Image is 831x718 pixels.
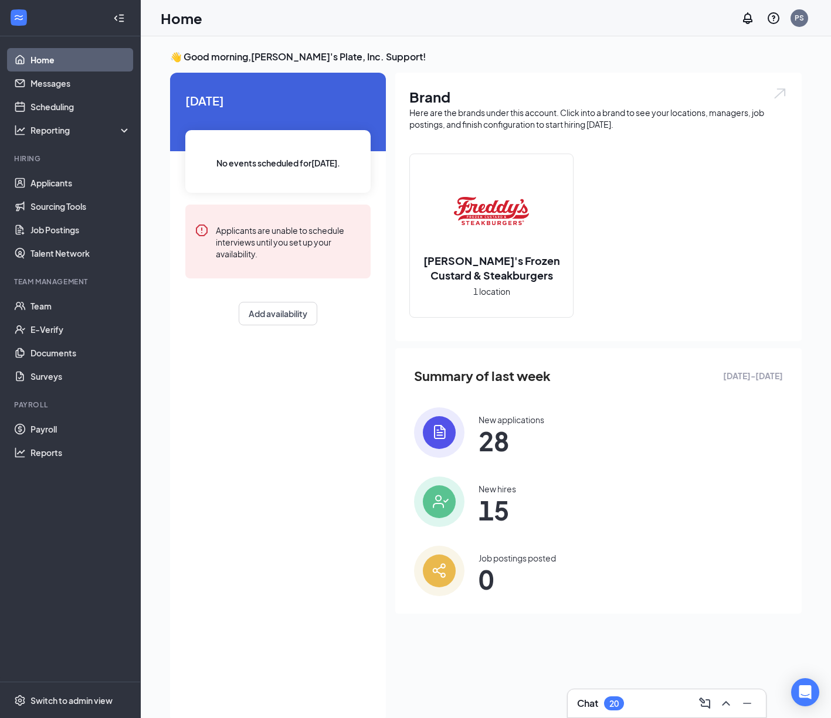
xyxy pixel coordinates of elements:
a: Applicants [30,171,131,195]
div: 20 [609,699,619,709]
div: Job postings posted [479,552,556,564]
svg: Notifications [741,11,755,25]
svg: Analysis [14,124,26,136]
a: Reports [30,441,131,464]
h1: Brand [409,87,788,107]
div: Open Intercom Messenger [791,678,819,706]
a: Payroll [30,417,131,441]
button: Minimize [738,694,757,713]
span: 0 [479,569,556,590]
span: 15 [479,499,516,520]
div: New hires [479,483,516,495]
a: Messages [30,72,131,95]
img: icon [414,546,464,596]
div: Team Management [14,277,128,287]
a: Scheduling [30,95,131,118]
a: Talent Network [30,241,131,265]
svg: Settings [14,695,26,706]
div: Reporting [30,124,131,136]
svg: Minimize [740,696,754,710]
div: Here are the brands under this account. Click into a brand to see your locations, managers, job p... [409,107,788,130]
a: E-Verify [30,318,131,341]
svg: Error [195,223,209,237]
button: Add availability [239,302,317,325]
a: Sourcing Tools [30,195,131,218]
span: 28 [479,430,544,451]
svg: QuestionInfo [766,11,781,25]
div: Hiring [14,154,128,164]
h3: Chat [577,697,598,710]
span: [DATE] [185,91,371,110]
a: Job Postings [30,218,131,241]
a: Team [30,294,131,318]
svg: WorkstreamLogo [13,12,25,23]
span: Summary of last week [414,366,551,386]
img: icon [414,407,464,458]
span: 1 location [473,285,510,298]
a: Home [30,48,131,72]
img: open.6027fd2a22e1237b5b06.svg [772,87,788,100]
span: No events scheduled for [DATE] . [216,156,340,169]
div: PS [795,13,804,23]
a: Surveys [30,365,131,388]
div: New applications [479,414,544,426]
span: [DATE] - [DATE] [723,369,783,382]
h2: [PERSON_NAME]'s Frozen Custard & Steakburgers [410,253,573,283]
h3: 👋 Good morning, [PERSON_NAME]'s Plate, Inc. Support ! [170,50,802,63]
div: Payroll [14,400,128,410]
h1: Home [161,8,202,28]
button: ChevronUp [717,694,735,713]
div: Switch to admin view [30,695,113,706]
svg: ChevronUp [719,696,733,710]
svg: Collapse [113,12,125,24]
div: Applicants are unable to schedule interviews until you set up your availability. [216,223,361,260]
button: ComposeMessage [696,694,714,713]
svg: ComposeMessage [698,696,712,710]
a: Documents [30,341,131,365]
img: icon [414,477,464,527]
img: Freddy's Frozen Custard & Steakburgers [454,173,529,249]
